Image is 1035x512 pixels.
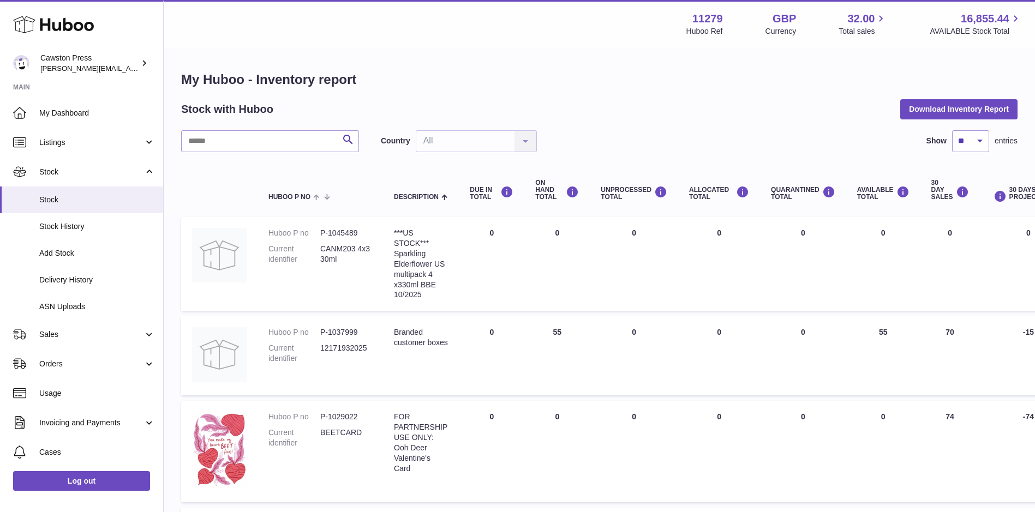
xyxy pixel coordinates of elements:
[394,228,448,300] div: ***US STOCK*** Sparkling Elderflower US multipack 4 x330ml BBE 10/2025
[39,359,143,369] span: Orders
[773,11,796,26] strong: GBP
[40,53,139,74] div: Cawston Press
[39,329,143,340] span: Sales
[995,136,1018,146] span: entries
[39,195,155,205] span: Stock
[381,136,410,146] label: Country
[268,343,320,364] dt: Current identifier
[926,136,947,146] label: Show
[524,316,590,395] td: 55
[801,412,805,421] span: 0
[39,447,155,457] span: Cases
[846,316,920,395] td: 55
[459,316,524,395] td: 0
[320,412,372,422] dd: P-1029022
[268,427,320,448] dt: Current identifier
[39,302,155,312] span: ASN Uploads
[13,471,150,491] a: Log out
[765,26,797,37] div: Currency
[39,388,155,399] span: Usage
[394,327,448,348] div: Branded customer boxes
[839,11,887,37] a: 32.00 Total sales
[686,26,723,37] div: Huboo Ref
[524,401,590,502] td: 0
[678,401,760,502] td: 0
[900,99,1018,119] button: Download Inventory Report
[268,327,320,338] dt: Huboo P no
[678,217,760,311] td: 0
[590,401,678,502] td: 0
[801,328,805,336] span: 0
[394,194,439,201] span: Description
[192,412,247,489] img: product image
[961,11,1009,26] span: 16,855.44
[320,244,372,264] dd: CANM203 4x330ml
[13,55,29,71] img: thomas.carson@cawstonpress.com
[39,221,155,232] span: Stock History
[40,64,277,73] span: [PERSON_NAME][EMAIL_ADDRESS][PERSON_NAME][DOMAIN_NAME]
[268,412,320,422] dt: Huboo P no
[181,102,273,117] h2: Stock with Huboo
[192,228,247,282] img: product image
[192,327,247,382] img: product image
[39,108,155,118] span: My Dashboard
[181,71,1018,88] h1: My Huboo - Inventory report
[524,217,590,311] td: 0
[39,275,155,285] span: Delivery History
[678,316,760,395] td: 0
[930,11,1022,37] a: 16,855.44 AVAILABLE Stock Total
[847,11,875,26] span: 32.00
[39,248,155,258] span: Add Stock
[857,186,910,201] div: AVAILABLE Total
[459,401,524,502] td: 0
[459,217,524,311] td: 0
[470,186,513,201] div: DUE IN TOTAL
[839,26,887,37] span: Total sales
[931,179,969,201] div: 30 DAY SALES
[930,26,1022,37] span: AVAILABLE Stock Total
[590,217,678,311] td: 0
[535,179,579,201] div: ON HAND Total
[771,186,835,201] div: QUARANTINED Total
[394,412,448,473] div: FOR PARTNERSHIP USE ONLY: Ooh Deer Valentine's Card
[920,401,980,502] td: 74
[846,401,920,502] td: 0
[689,186,749,201] div: ALLOCATED Total
[268,228,320,238] dt: Huboo P no
[268,244,320,264] dt: Current identifier
[39,167,143,177] span: Stock
[920,316,980,395] td: 70
[39,137,143,148] span: Listings
[920,217,980,311] td: 0
[320,327,372,338] dd: P-1037999
[692,11,723,26] strong: 11279
[320,228,372,238] dd: P-1045489
[590,316,678,395] td: 0
[39,418,143,428] span: Invoicing and Payments
[846,217,920,311] td: 0
[320,343,372,364] dd: 12171932025
[801,228,805,237] span: 0
[268,194,310,201] span: Huboo P no
[320,427,372,448] dd: BEETCARD
[601,186,667,201] div: UNPROCESSED Total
